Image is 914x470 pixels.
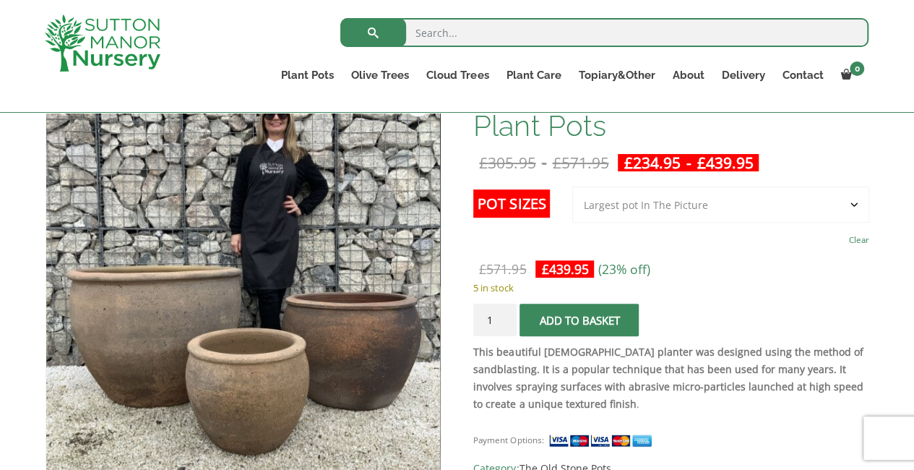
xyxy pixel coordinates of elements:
[552,153,561,173] span: £
[473,343,868,413] p: .
[479,260,486,278] span: £
[479,153,488,173] span: £
[832,65,868,85] a: 0
[552,153,608,173] bdi: 571.95
[473,80,868,141] h1: The Ha Long Bay Old Stone Plant Pots
[548,433,657,448] img: payment supported
[418,65,497,85] a: Cloud Trees
[272,65,342,85] a: Plant Pots
[473,189,550,218] label: Pot Sizes
[473,279,868,296] p: 5 in stock
[479,260,526,278] bdi: 571.95
[663,65,712,85] a: About
[598,260,650,278] span: (23% off)
[697,153,753,173] bdi: 439.95
[473,304,517,336] input: Product quantity
[479,153,535,173] bdi: 305.95
[569,65,663,85] a: Topiary&Other
[697,153,705,173] span: £
[624,153,632,173] span: £
[473,345,863,411] strong: This beautiful [DEMOGRAPHIC_DATA] planter was designed using the method of sandblasting. It is a ...
[340,18,868,47] input: Search...
[850,61,864,76] span: 0
[773,65,832,85] a: Contact
[849,230,869,250] a: Clear options
[541,260,588,278] bdi: 439.95
[473,435,543,445] small: Payment Options:
[712,65,773,85] a: Delivery
[519,304,639,336] button: Add to basket
[45,14,160,72] img: logo
[497,65,569,85] a: Plant Care
[618,154,759,171] ins: -
[473,154,614,171] del: -
[624,153,680,173] bdi: 234.95
[541,260,548,278] span: £
[342,65,418,85] a: Olive Trees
